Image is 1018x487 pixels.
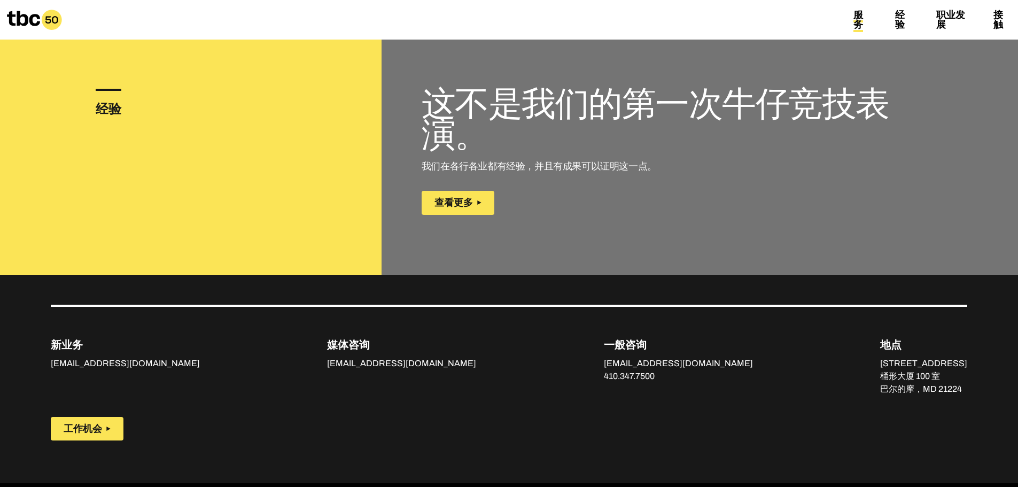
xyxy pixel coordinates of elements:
font: 经验 [96,102,121,116]
a: 410.347.7500 [604,372,655,383]
font: 这不是我们的第一次牛仔竞技表演。 [422,86,889,153]
font: 查看更多 [434,197,473,208]
font: 经验 [895,10,905,30]
font: [EMAIL_ADDRESS][DOMAIN_NAME] [604,359,753,368]
font: 桶形大厦 100 室 [880,372,940,381]
a: 服务 [853,10,863,32]
a: [EMAIL_ADDRESS][DOMAIN_NAME] [51,359,200,370]
font: 工作机会 [64,423,102,434]
font: 巴尔的摩，MD 21224 [880,384,962,393]
font: [EMAIL_ADDRESS][DOMAIN_NAME] [327,359,476,368]
a: 经验 [895,10,905,32]
font: 地点 [880,339,902,351]
font: [STREET_ADDRESS] [880,359,967,368]
font: 职业发展 [936,10,965,30]
font: [EMAIL_ADDRESS][DOMAIN_NAME] [51,359,200,368]
font: 一般咨询 [604,339,647,351]
a: [EMAIL_ADDRESS][DOMAIN_NAME] [327,359,476,370]
font: 媒体咨询 [327,339,370,351]
a: 接触 [993,10,1003,32]
font: 410.347.7500 [604,372,655,381]
font: 我们在各行各业都有经验，并且有成果可以证明这一点。 [422,161,657,172]
button: 查看更多 [422,191,494,215]
font: 接触 [993,10,1003,30]
a: 职业发展 [936,10,965,32]
a: [EMAIL_ADDRESS][DOMAIN_NAME] [604,359,753,370]
font: 新业务 [51,339,83,351]
font: 服务 [853,10,863,30]
button: 工作机会 [51,417,123,441]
